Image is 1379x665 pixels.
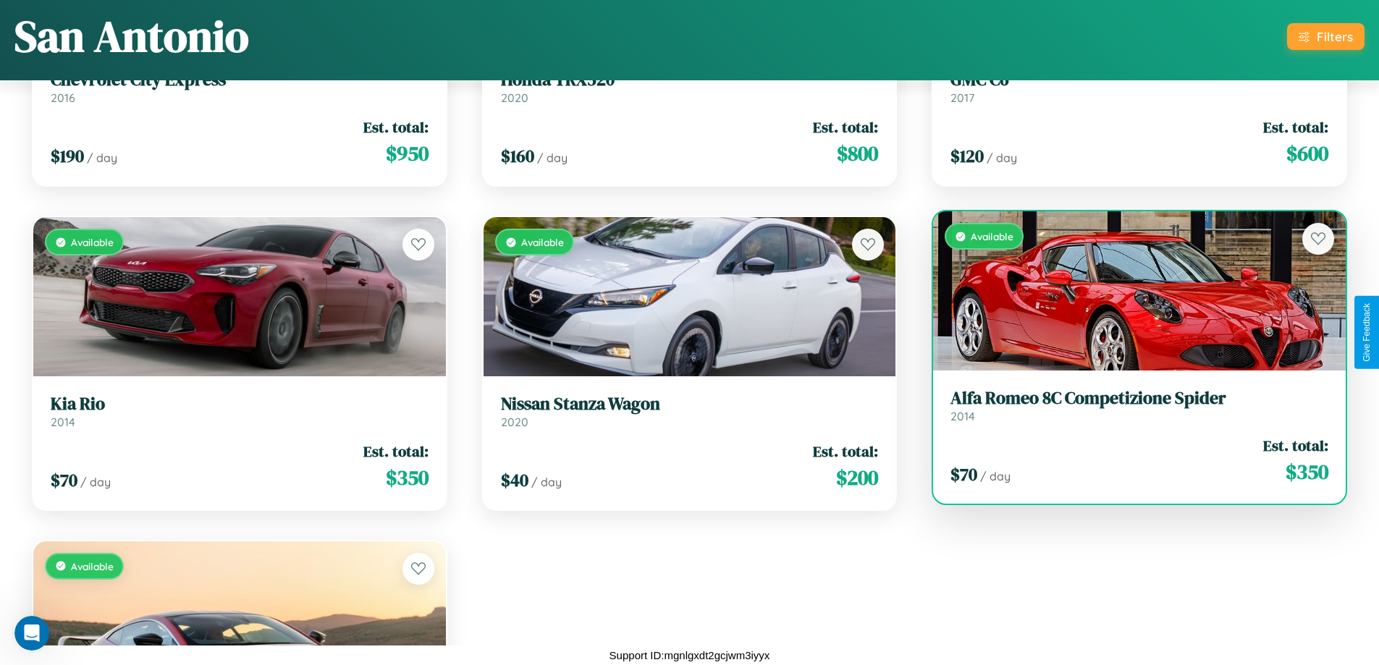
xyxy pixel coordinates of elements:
h3: GMC C6 [950,69,1328,90]
span: 2020 [501,90,528,105]
span: Available [521,236,564,248]
h1: San Antonio [14,7,249,66]
a: Chevrolet City Express2016 [51,69,429,105]
div: Filters [1317,29,1353,44]
span: / day [537,151,568,165]
span: Est. total: [1263,435,1328,456]
a: Alfa Romeo 8C Competizione Spider2014 [950,388,1328,423]
span: 2016 [51,90,75,105]
span: 2014 [950,409,975,423]
span: $ 70 [51,468,77,492]
a: Kia Rio2014 [51,394,429,429]
a: Nissan Stanza Wagon2020 [501,394,879,429]
span: Est. total: [813,117,878,137]
span: Available [71,236,114,248]
span: Est. total: [363,117,429,137]
span: $ 40 [501,468,528,492]
button: Filters [1287,23,1365,50]
div: Give Feedback [1362,303,1372,362]
span: 2020 [501,415,528,429]
span: / day [80,475,111,489]
span: 2014 [51,415,75,429]
span: $ 950 [386,139,429,168]
span: Available [971,230,1013,242]
iframe: Intercom live chat [14,616,49,651]
span: Est. total: [813,441,878,462]
span: $ 190 [51,144,84,168]
span: $ 350 [386,463,429,492]
h3: Honda TRX520 [501,69,879,90]
span: $ 70 [950,462,977,486]
span: / day [980,469,1011,483]
span: Available [71,560,114,572]
span: Est. total: [363,441,429,462]
p: Support ID: mgnlgxdt2gcjwm3iyyx [610,645,770,665]
span: 2017 [950,90,974,105]
h3: Alfa Romeo 8C Competizione Spider [950,388,1328,409]
span: $ 600 [1286,139,1328,168]
a: Honda TRX5202020 [501,69,879,105]
span: $ 350 [1286,457,1328,486]
h3: Nissan Stanza Wagon [501,394,879,415]
h3: Kia Rio [51,394,429,415]
span: $ 160 [501,144,534,168]
h3: Chevrolet City Express [51,69,429,90]
span: $ 200 [836,463,878,492]
span: / day [87,151,117,165]
span: $ 120 [950,144,984,168]
span: / day [531,475,562,489]
a: GMC C62017 [950,69,1328,105]
span: / day [987,151,1017,165]
span: $ 800 [837,139,878,168]
span: Est. total: [1263,117,1328,137]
